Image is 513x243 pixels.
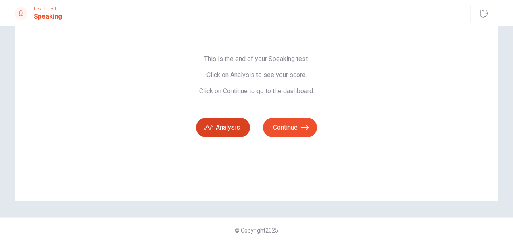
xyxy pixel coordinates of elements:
[235,227,278,234] span: © Copyright 2025
[196,55,317,95] span: This is the end of your Speaking test. Click on Analysis to see your score. Click on Continue to ...
[34,6,62,12] span: Level Test
[34,12,62,21] h1: Speaking
[196,118,250,137] button: Analysis
[263,118,317,137] button: Continue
